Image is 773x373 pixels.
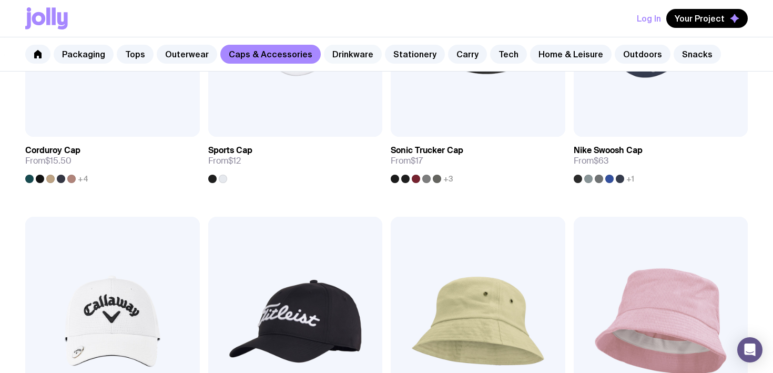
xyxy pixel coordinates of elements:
[220,45,321,64] a: Caps & Accessories
[574,156,608,166] span: From
[228,155,241,166] span: $12
[385,45,445,64] a: Stationery
[615,45,670,64] a: Outdoors
[25,145,80,156] h3: Corduroy Cap
[448,45,487,64] a: Carry
[25,156,72,166] span: From
[324,45,382,64] a: Drinkware
[78,175,88,183] span: +4
[208,156,241,166] span: From
[574,137,748,183] a: Nike Swoosh CapFrom$63+1
[637,9,661,28] button: Log In
[675,13,725,24] span: Your Project
[157,45,217,64] a: Outerwear
[674,45,721,64] a: Snacks
[443,175,453,183] span: +3
[208,137,383,183] a: Sports CapFrom$12
[391,156,423,166] span: From
[530,45,612,64] a: Home & Leisure
[490,45,527,64] a: Tech
[574,145,643,156] h3: Nike Swoosh Cap
[117,45,154,64] a: Tops
[626,175,634,183] span: +1
[737,337,762,362] div: Open Intercom Messenger
[391,137,565,183] a: Sonic Trucker CapFrom$17+3
[25,137,200,183] a: Corduroy CapFrom$15.50+4
[208,145,252,156] h3: Sports Cap
[45,155,72,166] span: $15.50
[391,145,463,156] h3: Sonic Trucker Cap
[54,45,114,64] a: Packaging
[411,155,423,166] span: $17
[666,9,748,28] button: Your Project
[594,155,608,166] span: $63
